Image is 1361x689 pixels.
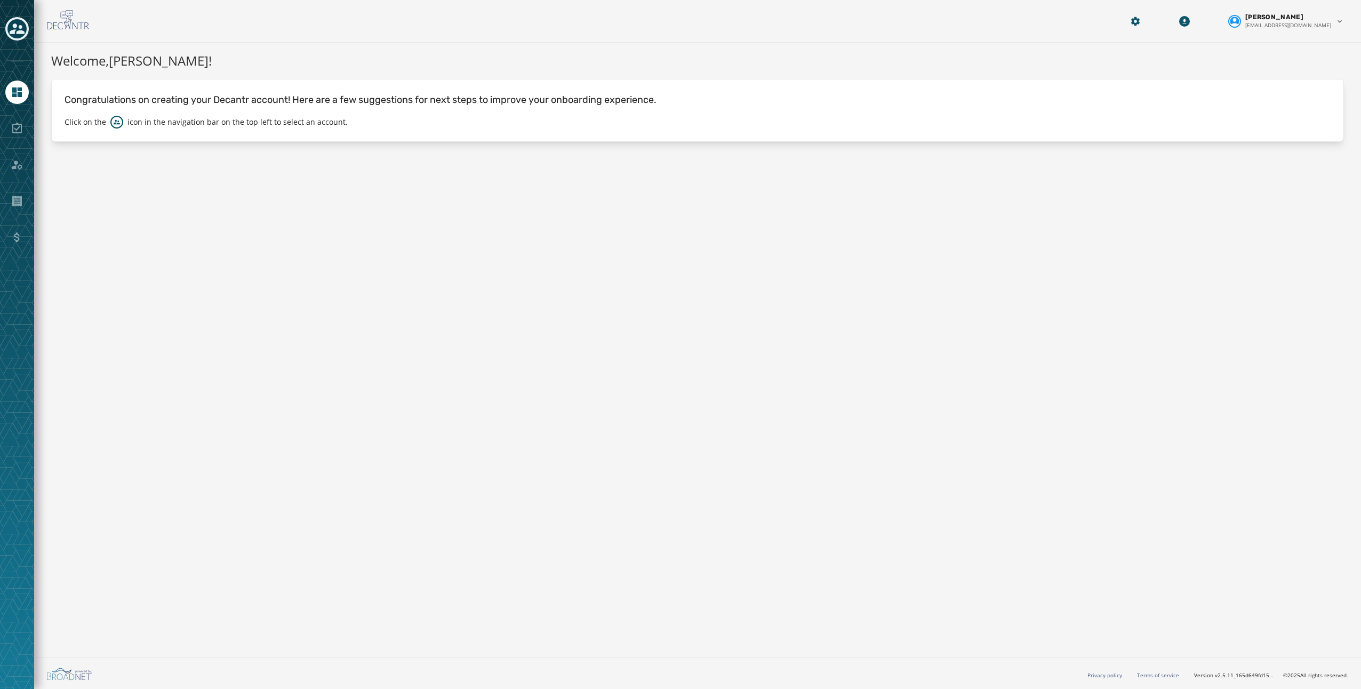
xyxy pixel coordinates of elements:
span: © 2025 All rights reserved. [1283,671,1348,679]
button: Manage global settings [1126,12,1145,31]
p: icon in the navigation bar on the top left to select an account. [127,117,348,127]
span: v2.5.11_165d649fd1592c218755210ebffa1e5a55c3084e [1215,671,1275,679]
h1: Welcome, [PERSON_NAME] ! [51,51,1344,70]
p: Click on the [65,117,106,127]
a: Privacy policy [1087,671,1122,679]
button: Toggle account select drawer [5,17,29,41]
a: Navigate to Home [5,81,29,104]
p: Congratulations on creating your Decantr account! Here are a few suggestions for next steps to im... [65,92,1331,107]
span: [PERSON_NAME] [1245,13,1303,21]
a: Terms of service [1137,671,1179,679]
span: Version [1194,671,1275,679]
span: [EMAIL_ADDRESS][DOMAIN_NAME] [1245,21,1331,29]
button: User settings [1224,9,1348,34]
button: Download Menu [1175,12,1194,31]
